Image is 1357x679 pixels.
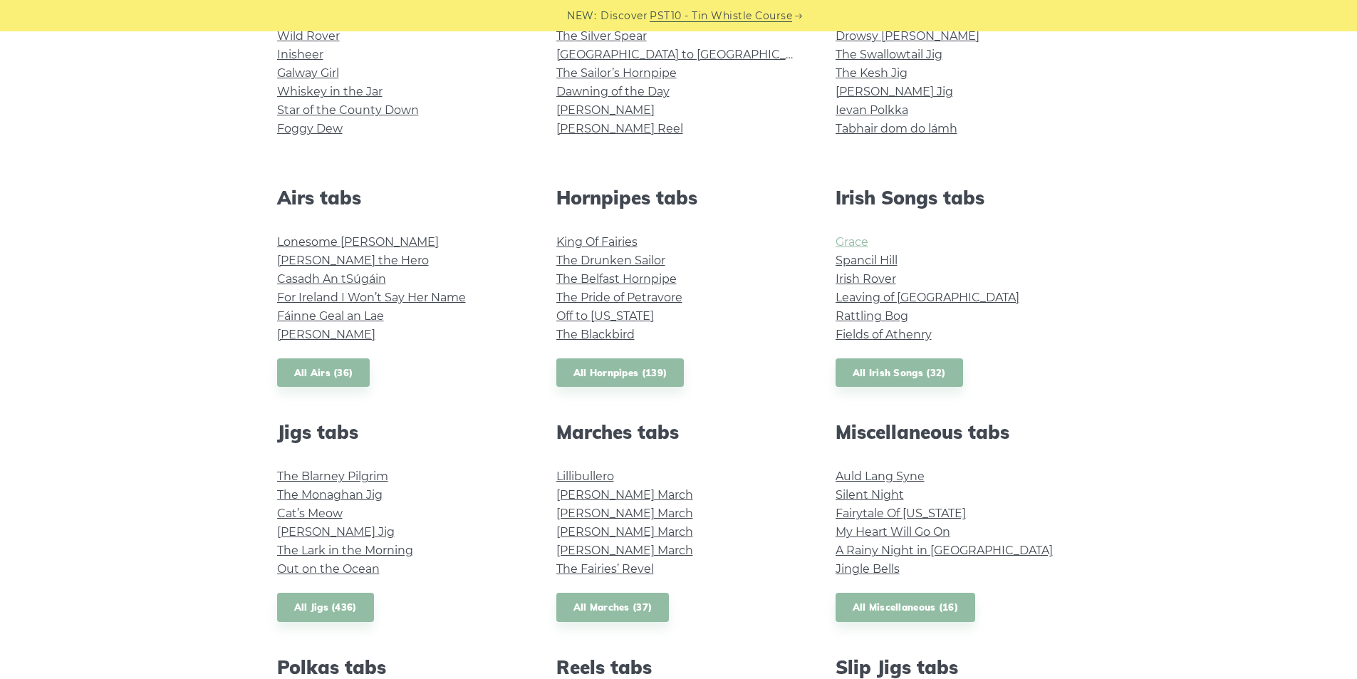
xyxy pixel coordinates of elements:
[277,85,383,98] a: Whiskey in the Jar
[836,507,966,520] a: Fairytale Of [US_STATE]
[277,309,384,323] a: Fáinne Geal an Lae
[277,488,383,502] a: The Monaghan Jig
[836,562,900,576] a: Jingle Bells
[556,254,665,267] a: The Drunken Sailor
[277,235,439,249] a: Lonesome [PERSON_NAME]
[836,66,908,80] a: The Kesh Jig
[836,525,950,539] a: My Heart Will Go On
[277,328,375,341] a: [PERSON_NAME]
[836,656,1081,678] h2: Slip Jigs tabs
[836,309,908,323] a: Rattling Bog
[556,525,693,539] a: [PERSON_NAME] March
[277,507,343,520] a: Cat’s Meow
[277,544,413,557] a: The Lark in the Morning
[836,29,979,43] a: Drowsy [PERSON_NAME]
[836,544,1053,557] a: A Rainy Night in [GEOGRAPHIC_DATA]
[836,254,898,267] a: Spancil Hill
[277,593,374,622] a: All Jigs (436)
[556,122,683,135] a: [PERSON_NAME] Reel
[567,8,596,24] span: NEW:
[277,122,343,135] a: Foggy Dew
[277,656,522,678] h2: Polkas tabs
[556,562,654,576] a: The Fairies’ Revel
[277,358,370,388] a: All Airs (36)
[556,421,801,443] h2: Marches tabs
[277,254,429,267] a: [PERSON_NAME] the Hero
[556,507,693,520] a: [PERSON_NAME] March
[836,421,1081,443] h2: Miscellaneous tabs
[836,593,976,622] a: All Miscellaneous (16)
[556,187,801,209] h2: Hornpipes tabs
[556,66,677,80] a: The Sailor’s Hornpipe
[277,29,340,43] a: Wild Rover
[836,328,932,341] a: Fields of Athenry
[277,48,323,61] a: Inisheer
[556,488,693,502] a: [PERSON_NAME] March
[836,358,963,388] a: All Irish Songs (32)
[277,103,419,117] a: Star of the County Down
[556,235,638,249] a: King Of Fairies
[556,29,647,43] a: The Silver Spear
[277,562,380,576] a: Out on the Ocean
[836,187,1081,209] h2: Irish Songs tabs
[836,85,953,98] a: [PERSON_NAME] Jig
[836,235,868,249] a: Grace
[277,470,388,483] a: The Blarney Pilgrim
[277,525,395,539] a: [PERSON_NAME] Jig
[556,544,693,557] a: [PERSON_NAME] March
[556,272,677,286] a: The Belfast Hornpipe
[836,272,896,286] a: Irish Rover
[556,85,670,98] a: Dawning of the Day
[277,421,522,443] h2: Jigs tabs
[836,48,942,61] a: The Swallowtail Jig
[836,103,908,117] a: Ievan Polkka
[836,488,904,502] a: Silent Night
[556,656,801,678] h2: Reels tabs
[277,66,339,80] a: Galway Girl
[556,309,654,323] a: Off to [US_STATE]
[836,291,1019,304] a: Leaving of [GEOGRAPHIC_DATA]
[650,8,792,24] a: PST10 - Tin Whistle Course
[556,328,635,341] a: The Blackbird
[277,291,466,304] a: For Ireland I Won’t Say Her Name
[556,470,614,483] a: Lillibullero
[556,358,685,388] a: All Hornpipes (139)
[277,272,386,286] a: Casadh An tSúgáin
[556,103,655,117] a: [PERSON_NAME]
[556,291,682,304] a: The Pride of Petravore
[836,470,925,483] a: Auld Lang Syne
[556,48,819,61] a: [GEOGRAPHIC_DATA] to [GEOGRAPHIC_DATA]
[556,593,670,622] a: All Marches (37)
[277,187,522,209] h2: Airs tabs
[836,122,957,135] a: Tabhair dom do lámh
[600,8,648,24] span: Discover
